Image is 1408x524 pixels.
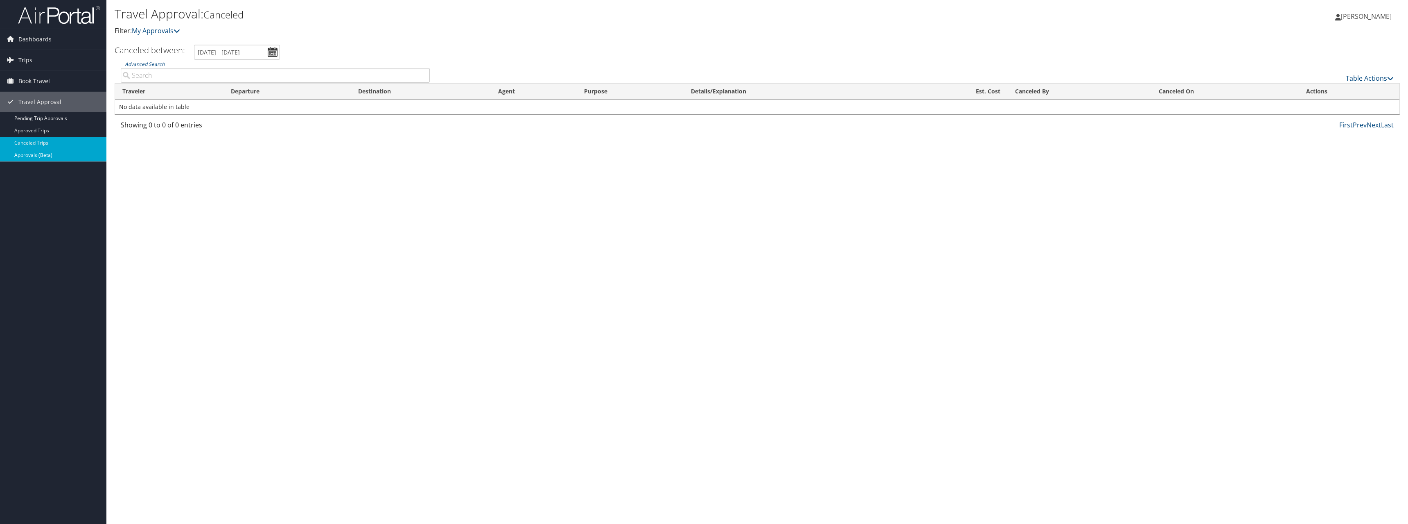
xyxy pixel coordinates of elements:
[125,61,165,68] a: Advanced Search
[1381,120,1394,129] a: Last
[115,26,971,36] p: Filter:
[132,26,180,35] a: My Approvals
[115,45,185,56] h3: Canceled between:
[1346,74,1394,83] a: Table Actions
[18,92,61,112] span: Travel Approval
[18,5,100,25] img: airportal-logo.png
[223,84,351,100] th: Departure: activate to sort column ascending
[194,45,280,60] input: [DATE] - [DATE]
[115,100,1399,114] td: No data available in table
[898,84,1008,100] th: Est. Cost: activate to sort column ascending
[203,8,244,21] small: Canceled
[121,68,430,83] input: Advanced Search
[115,84,223,100] th: Traveler: activate to sort column ascending
[1339,120,1353,129] a: First
[121,120,430,134] div: Showing 0 to 0 of 0 entries
[115,5,971,23] h1: Travel Approval:
[1353,120,1367,129] a: Prev
[1299,84,1399,100] th: Actions
[351,84,491,100] th: Destination: activate to sort column ascending
[577,84,684,100] th: Purpose
[1335,4,1400,29] a: [PERSON_NAME]
[1367,120,1381,129] a: Next
[491,84,577,100] th: Agent
[18,71,50,91] span: Book Travel
[1341,12,1392,21] span: [PERSON_NAME]
[684,84,898,100] th: Details/Explanation
[1151,84,1299,100] th: Canceled On: activate to sort column ascending
[18,50,32,70] span: Trips
[18,29,52,50] span: Dashboards
[1008,84,1151,100] th: Canceled By: activate to sort column ascending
